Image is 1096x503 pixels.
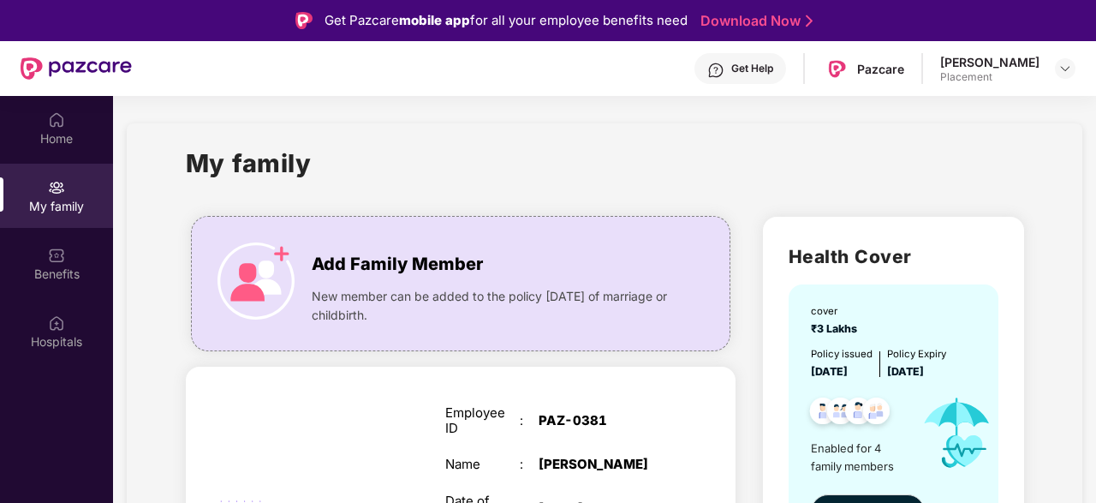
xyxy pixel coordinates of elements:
span: [DATE] [887,365,924,378]
div: : [520,413,539,428]
img: svg+xml;base64,PHN2ZyBpZD0iQmVuZWZpdHMiIHhtbG5zPSJodHRwOi8vd3d3LnczLm9yZy8yMDAwL3N2ZyIgd2lkdGg9Ij... [48,247,65,264]
span: [DATE] [811,365,848,378]
img: svg+xml;base64,PHN2ZyB4bWxucz0iaHR0cDovL3d3dy53My5vcmcvMjAwMC9zdmciIHdpZHRoPSI0OC45NDMiIGhlaWdodD... [855,392,897,434]
span: Add Family Member [312,251,483,278]
div: Employee ID [445,405,520,436]
div: [PERSON_NAME] [940,54,1039,70]
img: Stroke [806,12,813,30]
img: svg+xml;base64,PHN2ZyB4bWxucz0iaHR0cDovL3d3dy53My5vcmcvMjAwMC9zdmciIHdpZHRoPSI0OC45NDMiIGhlaWdodD... [802,392,844,434]
div: Policy Expiry [887,346,946,362]
h2: Health Cover [789,243,998,271]
div: Name [445,457,520,472]
div: PAZ-0381 [539,413,669,428]
img: svg+xml;base64,PHN2ZyBpZD0iSGVscC0zMngzMiIgeG1sbnM9Imh0dHA6Ly93d3cudzMub3JnLzIwMDAvc3ZnIiB3aWR0aD... [707,62,724,79]
div: : [520,457,539,472]
img: svg+xml;base64,PHN2ZyBpZD0iRHJvcGRvd24tMzJ4MzIiIHhtbG5zPSJodHRwOi8vd3d3LnczLm9yZy8yMDAwL3N2ZyIgd2... [1058,62,1072,75]
img: New Pazcare Logo [21,57,132,80]
span: Enabled for 4 family members [811,440,909,475]
span: ₹3 Lakhs [811,322,862,335]
div: cover [811,303,862,319]
img: svg+xml;base64,PHN2ZyB4bWxucz0iaHR0cDovL3d3dy53My5vcmcvMjAwMC9zdmciIHdpZHRoPSI0OC45NDMiIGhlaWdodD... [837,392,879,434]
a: Download Now [700,12,807,30]
img: svg+xml;base64,PHN2ZyB4bWxucz0iaHR0cDovL3d3dy53My5vcmcvMjAwMC9zdmciIHdpZHRoPSI0OC45MTUiIGhlaWdodD... [819,392,861,434]
img: icon [908,380,1005,486]
div: Pazcare [857,61,904,77]
div: Policy issued [811,346,873,362]
div: Placement [940,70,1039,84]
img: Pazcare_Logo.png [825,57,849,81]
h1: My family [186,144,312,183]
div: Get Pazcare for all your employee benefits need [325,10,688,31]
img: Logo [295,12,313,29]
img: svg+xml;base64,PHN2ZyBpZD0iSG9tZSIgeG1sbnM9Imh0dHA6Ly93d3cudzMub3JnLzIwMDAvc3ZnIiB3aWR0aD0iMjAiIG... [48,111,65,129]
img: svg+xml;base64,PHN2ZyB3aWR0aD0iMjAiIGhlaWdodD0iMjAiIHZpZXdCb3g9IjAgMCAyMCAyMCIgZmlsbD0ibm9uZSIgeG... [48,179,65,196]
strong: mobile app [399,12,470,28]
img: icon [217,243,295,320]
img: svg+xml;base64,PHN2ZyBpZD0iSG9zcGl0YWxzIiB4bWxucz0iaHR0cDovL3d3dy53My5vcmcvMjAwMC9zdmciIHdpZHRoPS... [48,314,65,332]
div: Get Help [731,62,773,75]
span: New member can be added to the policy [DATE] of marriage or childbirth. [312,287,676,325]
div: [PERSON_NAME] [539,457,669,472]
